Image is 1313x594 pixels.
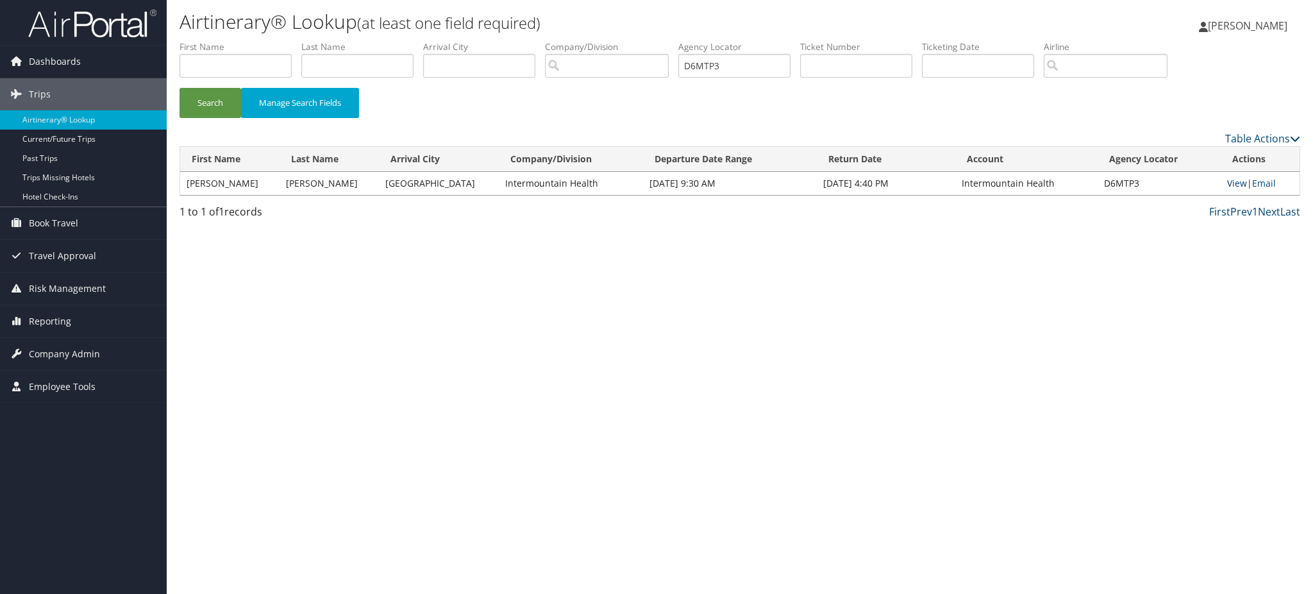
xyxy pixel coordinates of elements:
[29,46,81,78] span: Dashboards
[800,40,922,53] label: Ticket Number
[1221,172,1300,195] td: |
[955,172,1098,195] td: Intermountain Health
[643,147,817,172] th: Departure Date Range: activate to sort column ascending
[29,371,96,403] span: Employee Tools
[219,205,224,219] span: 1
[28,8,156,38] img: airportal-logo.png
[817,147,955,172] th: Return Date: activate to sort column ascending
[1252,177,1276,189] a: Email
[423,40,545,53] label: Arrival City
[545,40,678,53] label: Company/Division
[357,12,540,33] small: (at least one field required)
[1199,6,1300,45] a: [PERSON_NAME]
[922,40,1044,53] label: Ticketing Date
[180,147,280,172] th: First Name: activate to sort column ascending
[180,204,446,226] div: 1 to 1 of records
[180,88,241,118] button: Search
[29,338,100,370] span: Company Admin
[379,147,499,172] th: Arrival City: activate to sort column ascending
[29,78,51,110] span: Trips
[1098,147,1221,172] th: Agency Locator: activate to sort column ascending
[280,147,379,172] th: Last Name: activate to sort column ascending
[1230,205,1252,219] a: Prev
[180,8,926,35] h1: Airtinerary® Lookup
[1225,132,1300,146] a: Table Actions
[180,40,301,53] label: First Name
[1044,40,1177,53] label: Airline
[499,147,643,172] th: Company/Division
[1227,177,1247,189] a: View
[1280,205,1300,219] a: Last
[29,207,78,239] span: Book Travel
[241,88,359,118] button: Manage Search Fields
[1208,19,1287,33] span: [PERSON_NAME]
[1258,205,1280,219] a: Next
[29,273,106,305] span: Risk Management
[1252,205,1258,219] a: 1
[180,172,280,195] td: [PERSON_NAME]
[678,40,800,53] label: Agency Locator
[1221,147,1300,172] th: Actions
[379,172,499,195] td: [GEOGRAPHIC_DATA]
[643,172,817,195] td: [DATE] 9:30 AM
[280,172,379,195] td: [PERSON_NAME]
[499,172,643,195] td: Intermountain Health
[955,147,1098,172] th: Account: activate to sort column ascending
[1209,205,1230,219] a: First
[301,40,423,53] label: Last Name
[817,172,955,195] td: [DATE] 4:40 PM
[29,305,71,337] span: Reporting
[1098,172,1221,195] td: D6MTP3
[29,240,96,272] span: Travel Approval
